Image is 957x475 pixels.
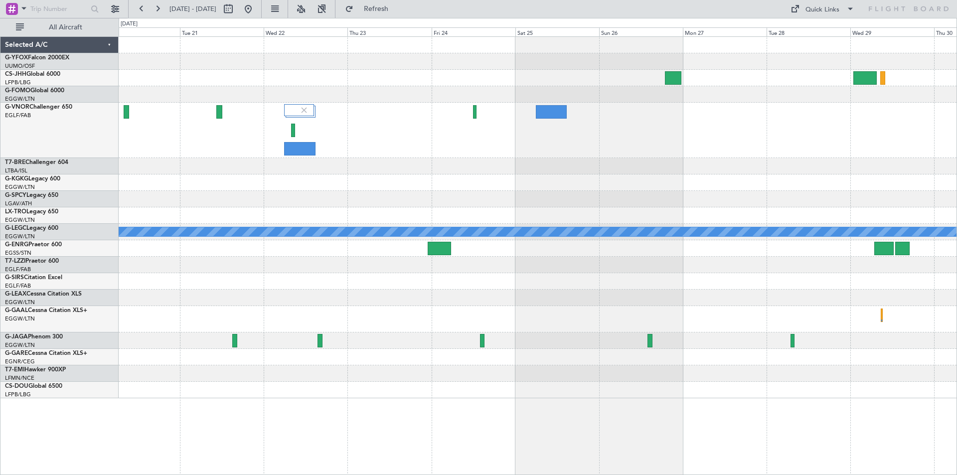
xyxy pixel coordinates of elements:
div: Wed 29 [850,27,934,36]
a: EGGW/LTN [5,233,35,240]
span: LX-TRO [5,209,26,215]
a: G-LEGCLegacy 600 [5,225,58,231]
a: G-ENRGPraetor 600 [5,242,62,248]
span: G-JAGA [5,334,28,340]
button: Quick Links [786,1,859,17]
img: gray-close.svg [300,106,309,115]
a: CS-DOUGlobal 6500 [5,383,62,389]
a: LTBA/ISL [5,167,27,174]
a: G-SIRSCitation Excel [5,275,62,281]
a: EGGW/LTN [5,315,35,322]
a: UUMO/OSF [5,62,35,70]
a: G-KGKGLegacy 600 [5,176,60,182]
div: Mon 27 [683,27,767,36]
a: G-LEAXCessna Citation XLS [5,291,82,297]
span: T7-BRE [5,159,25,165]
div: Quick Links [805,5,839,15]
a: EGLF/FAB [5,266,31,273]
span: [DATE] - [DATE] [169,4,216,13]
a: T7-EMIHawker 900XP [5,367,66,373]
span: G-ENRG [5,242,28,248]
a: G-GAALCessna Citation XLS+ [5,308,87,314]
a: EGSS/STN [5,249,31,257]
a: EGNR/CEG [5,358,35,365]
a: LX-TROLegacy 650 [5,209,58,215]
span: G-GAAL [5,308,28,314]
a: G-YFOXFalcon 2000EX [5,55,69,61]
div: Sat 25 [515,27,599,36]
a: T7-BREChallenger 604 [5,159,68,165]
span: G-YFOX [5,55,28,61]
span: CS-JHH [5,71,26,77]
div: Sun 26 [599,27,683,36]
span: G-SIRS [5,275,24,281]
a: EGGW/LTN [5,183,35,191]
div: Mon 20 [96,27,180,36]
span: G-SPCY [5,192,26,198]
a: G-SPCYLegacy 650 [5,192,58,198]
div: Thu 23 [347,27,431,36]
button: Refresh [340,1,400,17]
span: T7-EMI [5,367,24,373]
a: CS-JHHGlobal 6000 [5,71,60,77]
a: LGAV/ATH [5,200,32,207]
a: LFMN/NCE [5,374,34,382]
a: G-VNORChallenger 650 [5,104,72,110]
span: All Aircraft [26,24,105,31]
button: All Aircraft [11,19,108,35]
span: CS-DOU [5,383,28,389]
span: Refresh [355,5,397,12]
a: T7-LZZIPraetor 600 [5,258,59,264]
a: G-GARECessna Citation XLS+ [5,350,87,356]
a: EGGW/LTN [5,95,35,103]
a: LFPB/LBG [5,79,31,86]
span: G-LEAX [5,291,26,297]
span: G-GARE [5,350,28,356]
a: LFPB/LBG [5,391,31,398]
input: Trip Number [30,1,88,16]
a: EGGW/LTN [5,341,35,349]
span: G-FOMO [5,88,30,94]
span: T7-LZZI [5,258,25,264]
div: Fri 24 [432,27,515,36]
a: EGLF/FAB [5,112,31,119]
a: G-JAGAPhenom 300 [5,334,63,340]
div: Tue 28 [767,27,850,36]
div: Tue 21 [180,27,264,36]
div: [DATE] [121,20,138,28]
a: G-FOMOGlobal 6000 [5,88,64,94]
span: G-KGKG [5,176,28,182]
span: G-VNOR [5,104,29,110]
a: EGGW/LTN [5,216,35,224]
span: G-LEGC [5,225,26,231]
a: EGGW/LTN [5,299,35,306]
div: Wed 22 [264,27,347,36]
a: EGLF/FAB [5,282,31,290]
